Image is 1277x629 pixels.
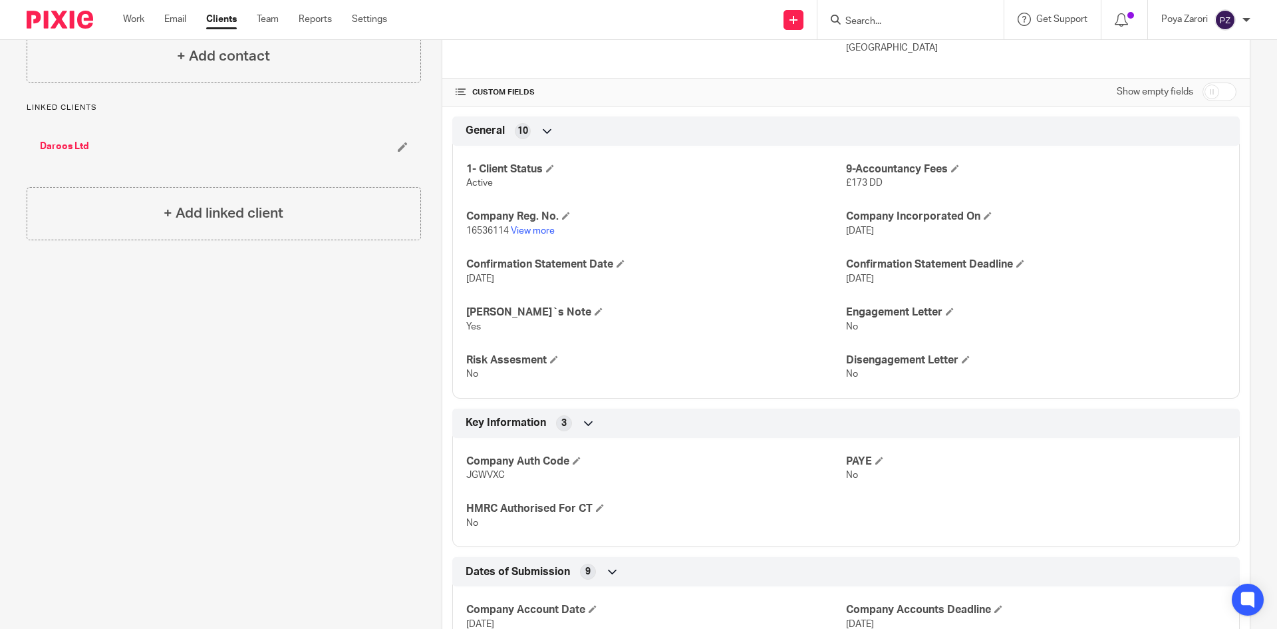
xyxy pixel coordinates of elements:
[466,603,846,617] h4: Company Account Date
[257,13,279,26] a: Team
[1214,9,1236,31] img: svg%3E
[456,87,846,98] h4: CUSTOM FIELDS
[466,178,493,188] span: Active
[466,226,509,236] span: 16536114
[846,353,1226,367] h4: Disengagement Letter
[846,603,1226,617] h4: Company Accounts Deadline
[517,124,528,138] span: 10
[585,565,591,578] span: 9
[846,210,1226,224] h4: Company Incorporated On
[466,274,494,284] span: [DATE]
[466,471,505,480] span: JGWVXC
[846,620,874,629] span: [DATE]
[466,322,481,331] span: Yes
[466,519,478,528] span: No
[466,565,570,579] span: Dates of Submission
[1117,85,1193,99] label: Show empty fields
[846,322,858,331] span: No
[511,226,555,236] a: View more
[561,417,567,430] span: 3
[164,203,283,224] h4: + Add linked client
[846,226,874,236] span: [DATE]
[466,353,846,367] h4: Risk Assesment
[466,258,846,272] h4: Confirmation Statement Date
[466,162,846,176] h4: 1- Client Status
[466,210,846,224] h4: Company Reg. No.
[40,140,89,153] a: Daroos Ltd
[123,13,144,26] a: Work
[1161,13,1208,26] p: Poya Zarori
[846,258,1226,272] h4: Confirmation Statement Deadline
[206,13,237,26] a: Clients
[299,13,332,26] a: Reports
[27,11,93,29] img: Pixie
[466,502,846,516] h4: HMRC Authorised For CT
[846,162,1226,176] h4: 9-Accountancy Fees
[846,274,874,284] span: [DATE]
[177,46,270,67] h4: + Add contact
[846,41,1236,55] p: [GEOGRAPHIC_DATA]
[844,16,964,28] input: Search
[466,124,505,138] span: General
[466,369,478,379] span: No
[466,455,846,469] h4: Company Auth Code
[846,178,883,188] span: £173 DD
[846,455,1226,469] h4: PAYE
[466,416,546,430] span: Key Information
[846,369,858,379] span: No
[846,306,1226,319] h4: Engagement Letter
[466,620,494,629] span: [DATE]
[164,13,186,26] a: Email
[1036,15,1087,24] span: Get Support
[846,471,858,480] span: No
[466,306,846,319] h4: [PERSON_NAME]`s Note
[27,103,421,113] p: Linked clients
[352,13,387,26] a: Settings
